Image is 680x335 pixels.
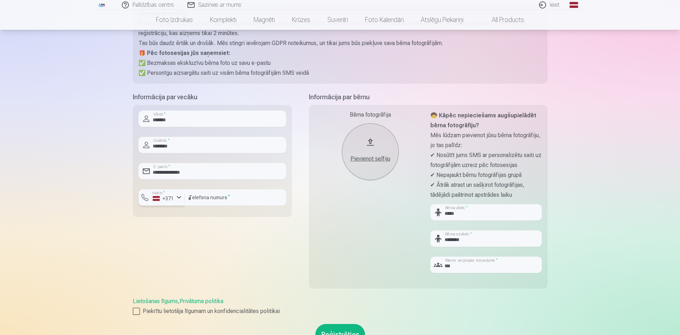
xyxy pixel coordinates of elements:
label: Valsts [150,190,167,196]
a: Suvenīri [319,10,357,30]
strong: 🧒 Kāpēc nepieciešams augšupielādēt bērna fotogrāfiju? [430,112,536,129]
a: Foto izdrukas [147,10,201,30]
a: Foto kalendāri [357,10,412,30]
a: Magnēti [245,10,283,30]
a: Krūzes [283,10,319,30]
a: Privātuma politika [180,298,223,305]
p: Mēs lūdzam pievienot jūsu bērna fotogrāfiju, jo tas palīdz: [430,130,542,150]
div: Bērna fotogrāfija [315,111,426,119]
p: ✅ Bezmaksas ekskluzīvu bērna foto uz savu e-pastu [138,58,542,68]
a: Atslēgu piekariņi [412,10,472,30]
strong: 🎁 Pēc fotosesijas jūs saņemsiet: [138,50,230,56]
a: Lietošanas līgums [133,298,178,305]
button: Pievienot selfiju [342,123,399,180]
label: Piekrītu lietotāja līgumam un konfidencialitātes politikai [133,307,548,316]
p: ✅ Personīgu aizsargātu saiti uz visām bērna fotogrāfijām SMS veidā [138,68,542,78]
div: Pievienot selfiju [349,155,392,163]
div: , [133,297,548,316]
p: ✔ Ātrāk atrast un sašķirot fotogrāfijas, tādējādi paātrinot apstrādes laiku [430,180,542,200]
div: +371 [153,195,174,202]
p: Tas būs daudz ērtāk un drošāk. Mēs stingri ievērojam GDPR noteikumus, un tikai jums būs piekļuve ... [138,38,542,48]
h5: Informācija par bērnu [309,92,548,102]
a: Komplekti [201,10,245,30]
p: ✔ Nosūtīt jums SMS ar personalizētu saiti uz fotogrāfijām uzreiz pēc fotosesijas [430,150,542,170]
h5: Informācija par vecāku [133,92,292,102]
button: Valsts*+371 [138,189,185,206]
a: All products [472,10,533,30]
p: ✔ Nepajaukt bērnu fotogrāfijas grupā [430,170,542,180]
img: /fa1 [98,3,106,7]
